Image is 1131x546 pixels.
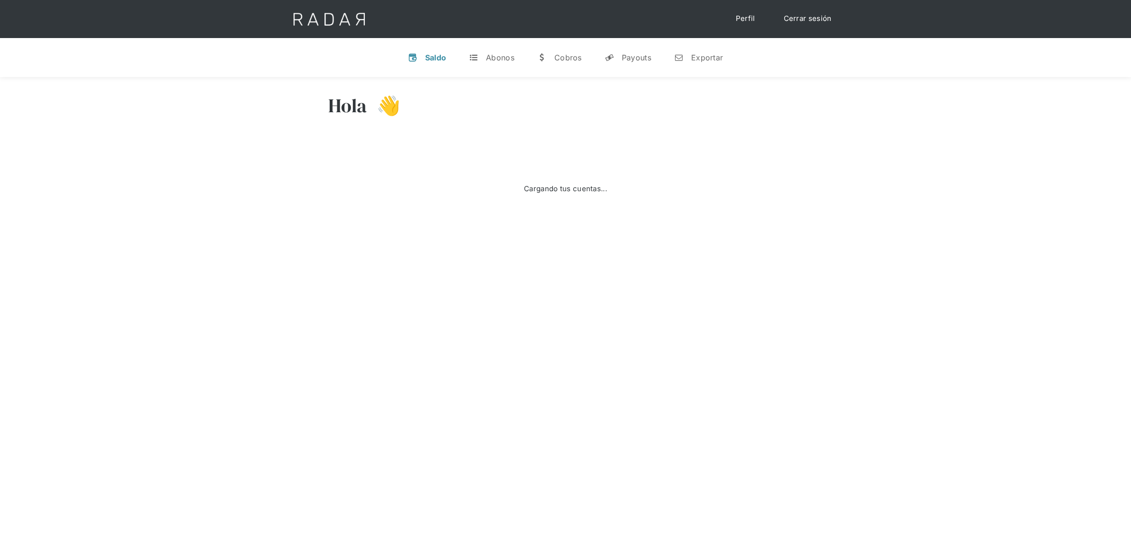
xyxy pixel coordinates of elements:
div: Saldo [425,53,447,62]
a: Cerrar sesión [774,10,841,28]
a: Perfil [726,10,765,28]
h3: Hola [328,94,367,117]
div: y [605,53,614,62]
div: w [537,53,547,62]
div: v [408,53,418,62]
div: t [469,53,478,62]
div: n [674,53,684,62]
h3: 👋 [367,94,400,117]
div: Cargando tus cuentas... [524,184,607,195]
div: Cobros [554,53,582,62]
div: Exportar [691,53,723,62]
div: Payouts [622,53,651,62]
div: Abonos [486,53,514,62]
